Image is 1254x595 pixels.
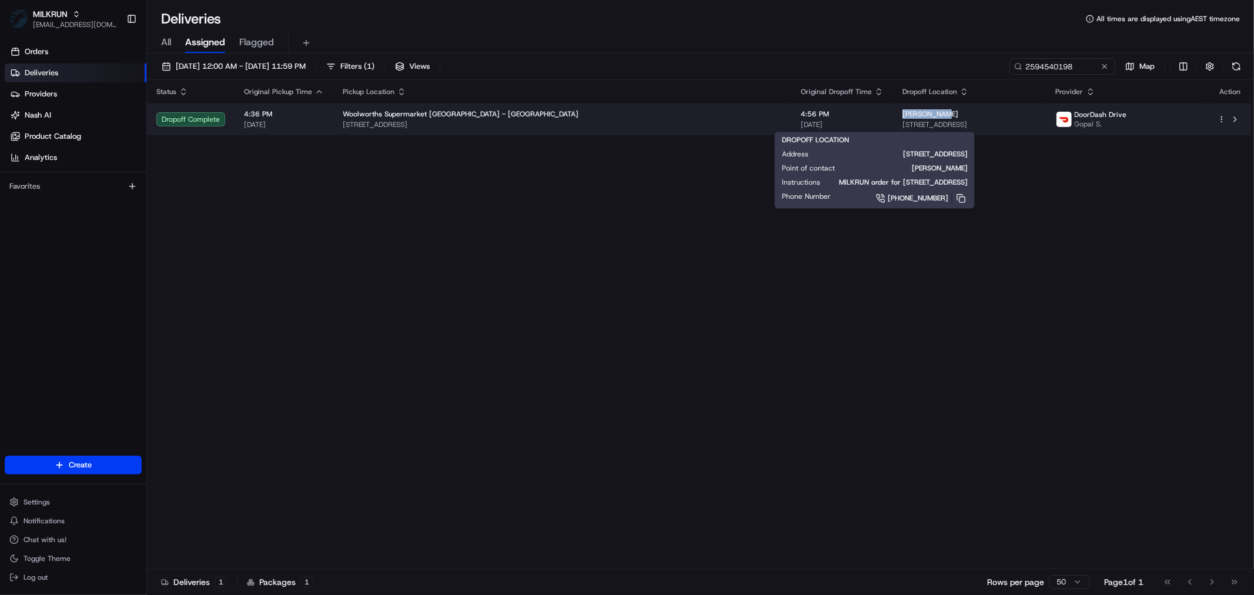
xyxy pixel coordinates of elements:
[215,577,228,587] div: 1
[1009,58,1115,75] input: Type to search
[839,178,968,187] span: MILKRUN order for [STREET_ADDRESS]
[390,58,435,75] button: Views
[782,178,820,187] span: Instructions
[156,87,176,96] span: Status
[1056,112,1072,127] img: doordash_logo_v2.png
[25,152,57,163] span: Analytics
[161,9,221,28] h1: Deliveries
[33,20,117,29] button: [EMAIL_ADDRESS][DOMAIN_NAME]
[25,89,57,99] span: Providers
[244,120,324,129] span: [DATE]
[5,177,142,196] div: Favorites
[1096,14,1240,24] span: All times are displayed using AEST timezone
[239,35,274,49] span: Flagged
[156,58,311,75] button: [DATE] 12:00 AM - [DATE] 11:59 PM
[5,513,142,529] button: Notifications
[5,456,142,474] button: Create
[24,497,50,507] span: Settings
[1104,576,1143,588] div: Page 1 of 1
[5,85,146,103] a: Providers
[340,61,374,72] span: Filters
[24,554,71,563] span: Toggle Theme
[5,63,146,82] a: Deliveries
[5,106,146,125] a: Nash AI
[827,149,968,159] span: [STREET_ADDRESS]
[343,120,782,129] span: [STREET_ADDRESS]
[176,61,306,72] span: [DATE] 12:00 AM - [DATE] 11:59 PM
[801,87,872,96] span: Original Dropoff Time
[24,573,48,582] span: Log out
[1120,58,1160,75] button: Map
[1056,87,1084,96] span: Provider
[25,110,51,121] span: Nash AI
[888,193,948,203] span: [PHONE_NUMBER]
[25,68,58,78] span: Deliveries
[161,35,171,49] span: All
[9,9,28,28] img: MILKRUN
[850,192,968,205] a: [PHONE_NUMBER]
[69,460,92,470] span: Create
[33,8,68,20] button: MILKRUN
[5,569,142,586] button: Log out
[185,35,225,49] span: Assigned
[782,149,808,159] span: Address
[5,494,142,510] button: Settings
[321,58,380,75] button: Filters(1)
[5,148,146,167] a: Analytics
[5,127,146,146] a: Product Catalog
[854,163,968,173] span: [PERSON_NAME]
[801,109,884,119] span: 4:56 PM
[24,535,66,544] span: Chat with us!
[782,163,835,173] span: Point of contact
[300,577,313,587] div: 1
[5,42,146,61] a: Orders
[409,61,430,72] span: Views
[1075,119,1127,129] span: Gopal S.
[5,550,142,567] button: Toggle Theme
[161,576,228,588] div: Deliveries
[343,109,578,119] span: Woolworths Supermarket [GEOGRAPHIC_DATA] - [GEOGRAPHIC_DATA]
[987,576,1044,588] p: Rows per page
[25,46,48,57] span: Orders
[24,516,65,526] span: Notifications
[25,131,81,142] span: Product Catalog
[343,87,394,96] span: Pickup Location
[902,120,1037,129] span: [STREET_ADDRESS]
[1228,58,1245,75] button: Refresh
[5,5,122,33] button: MILKRUNMILKRUN[EMAIL_ADDRESS][DOMAIN_NAME]
[1139,61,1155,72] span: Map
[782,192,831,201] span: Phone Number
[902,87,957,96] span: Dropoff Location
[244,87,312,96] span: Original Pickup Time
[247,576,313,588] div: Packages
[1075,110,1127,119] span: DoorDash Drive
[364,61,374,72] span: ( 1 )
[244,109,324,119] span: 4:36 PM
[902,109,958,119] span: [PERSON_NAME]
[782,135,849,145] span: DROPOFF LOCATION
[1218,87,1242,96] div: Action
[801,120,884,129] span: [DATE]
[5,532,142,548] button: Chat with us!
